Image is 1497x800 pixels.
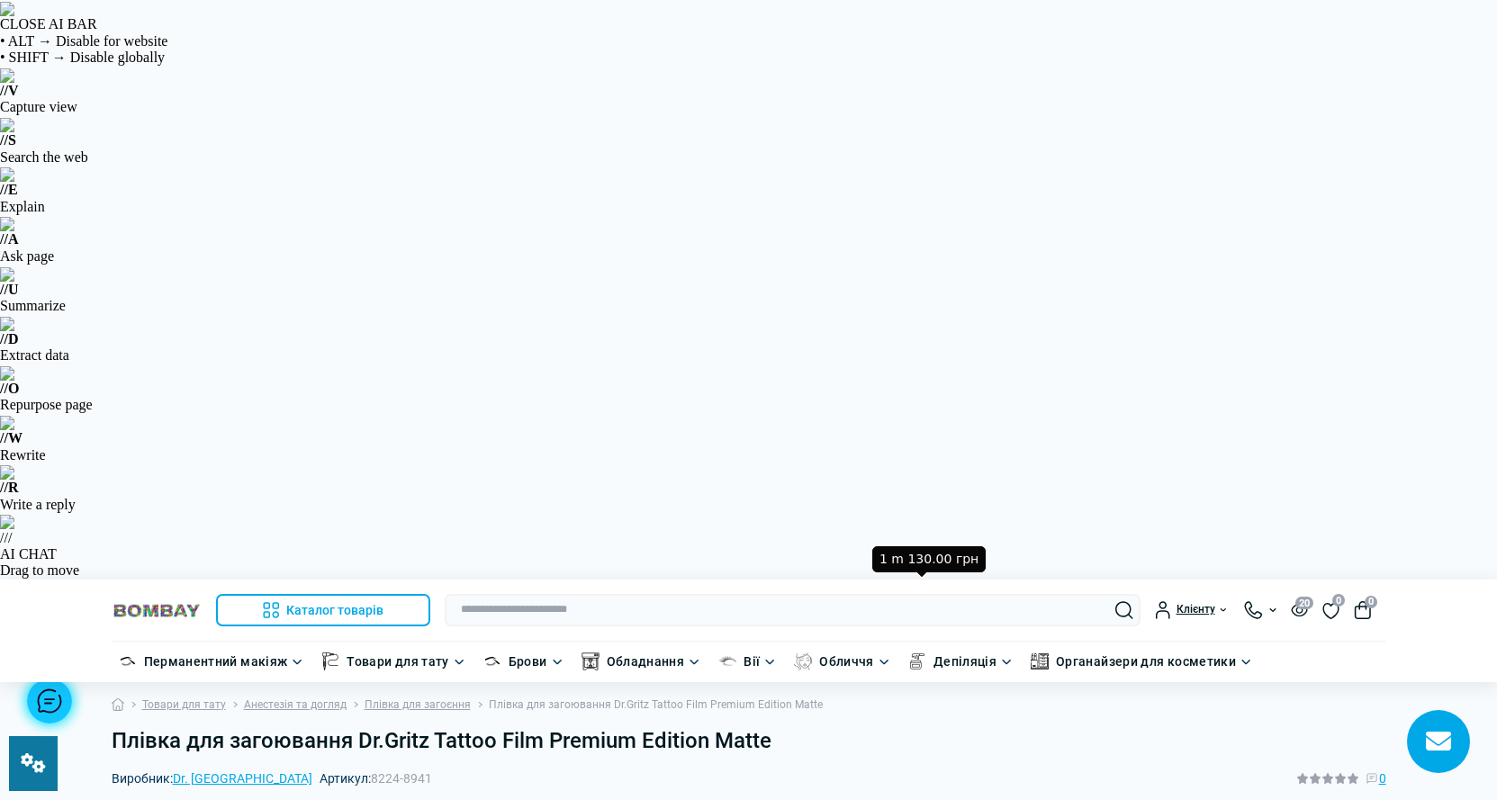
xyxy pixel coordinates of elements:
img: Товари для тату [321,652,339,670]
button: Search [1115,601,1133,619]
img: Органайзери для косметики [1031,652,1049,670]
img: Обладнання [582,652,600,670]
a: Плівка для загоєння [365,697,471,714]
a: Товари для тату [142,697,226,714]
img: Вії [718,652,736,670]
img: Депіляція [908,652,926,670]
a: Перманентний макіяж [144,652,288,671]
a: Вії [744,652,760,671]
span: Артикул: [320,772,432,785]
h1: Плівка для загоювання Dr.Gritz Tattoo Film Premium Edition Matte [112,728,1386,754]
span: 20 [1295,597,1313,609]
button: 20 [1291,602,1308,617]
a: Обладнання [607,652,685,671]
img: Перманентний макіяж [119,652,137,670]
a: Органайзери для косметики [1056,652,1236,671]
a: 0 [1322,599,1339,619]
span: 0 [1332,594,1345,607]
span: 0 [1365,596,1377,608]
span: Виробник: [112,772,312,785]
button: 0 [1354,601,1372,619]
span: 0 [1379,769,1386,788]
a: Анестезія та догляд [244,697,347,714]
button: Каталог товарів [216,594,430,626]
img: Брови [483,652,501,670]
li: Плівка для загоювання Dr.Gritz Tattoo Film Premium Edition Matte [471,697,823,714]
a: Депіляція [933,652,996,671]
a: Товари для тату [347,652,448,671]
a: Обличчя [819,652,874,671]
img: BOMBAY [112,602,202,619]
img: Обличчя [794,652,812,670]
span: 8224-8941 [371,771,432,786]
a: Dr. [GEOGRAPHIC_DATA] [173,771,312,786]
a: Брови [509,652,547,671]
nav: breadcrumb [112,682,1386,728]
